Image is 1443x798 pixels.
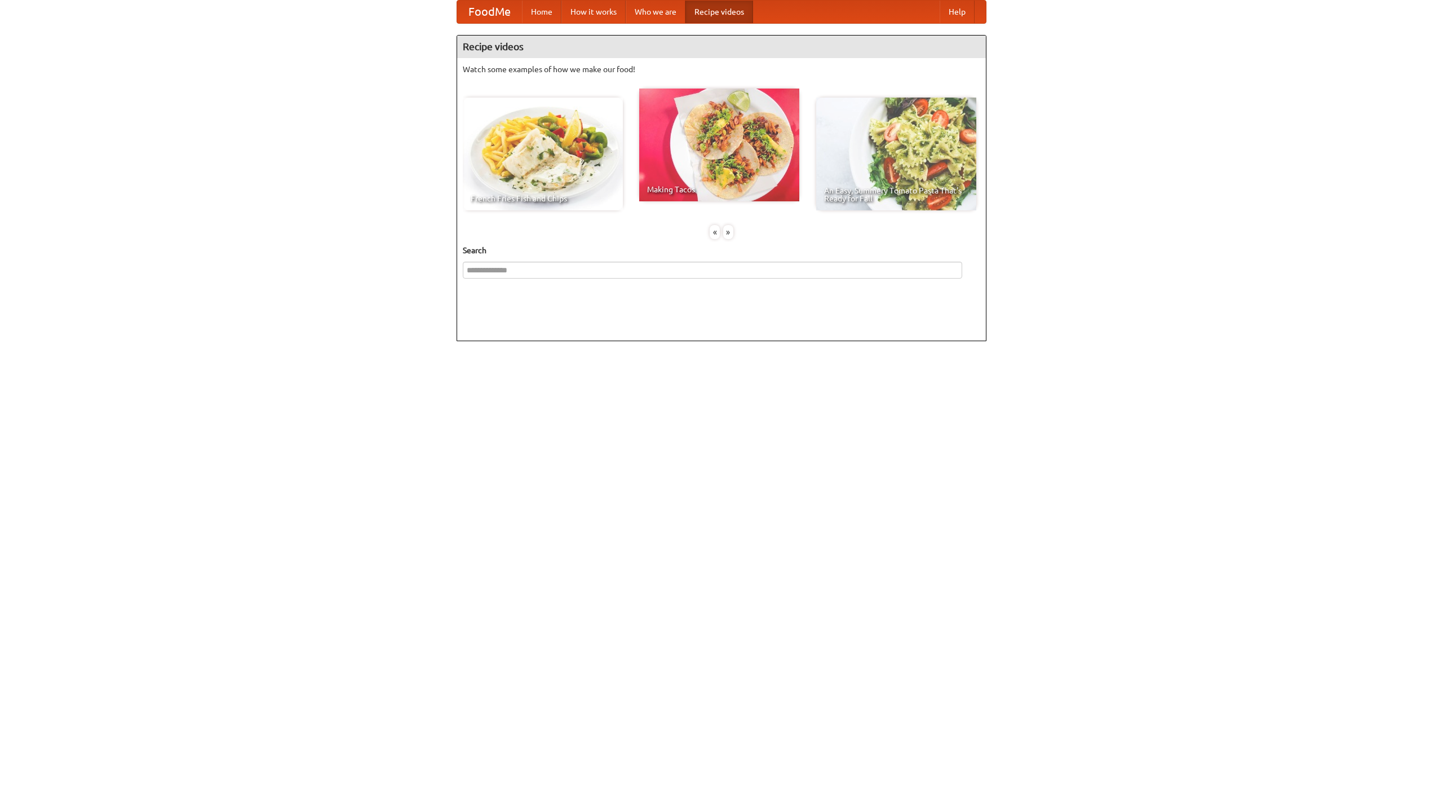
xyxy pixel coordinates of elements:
[639,89,799,201] a: Making Tacos
[647,186,791,193] span: Making Tacos
[723,225,733,239] div: »
[685,1,753,23] a: Recipe videos
[626,1,685,23] a: Who we are
[457,36,986,58] h4: Recipe videos
[463,98,623,210] a: French Fries Fish and Chips
[561,1,626,23] a: How it works
[816,98,976,210] a: An Easy, Summery Tomato Pasta That's Ready for Fall
[463,64,980,75] p: Watch some examples of how we make our food!
[463,245,980,256] h5: Search
[471,195,615,202] span: French Fries Fish and Chips
[457,1,522,23] a: FoodMe
[710,225,720,239] div: «
[940,1,975,23] a: Help
[824,187,968,202] span: An Easy, Summery Tomato Pasta That's Ready for Fall
[522,1,561,23] a: Home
